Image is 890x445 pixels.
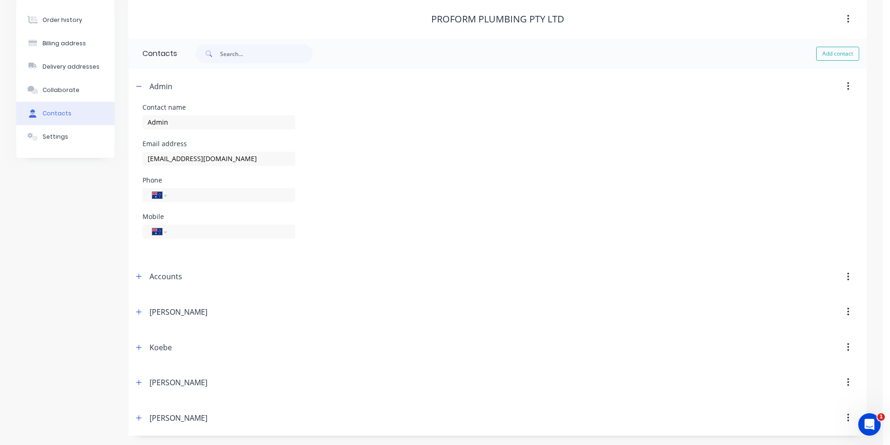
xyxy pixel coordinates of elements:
div: Delivery addresses [43,63,100,71]
button: Contacts [16,102,114,125]
div: [PERSON_NAME] [150,377,207,388]
button: Add contact [816,47,859,61]
div: [PERSON_NAME] [150,306,207,318]
div: Contacts [128,39,177,69]
div: Collaborate [43,86,79,94]
div: Proform Plumbing Pty Ltd [431,14,564,25]
div: Phone [142,177,295,184]
button: Delivery addresses [16,55,114,78]
input: Search... [220,44,313,63]
div: Billing address [43,39,86,48]
iframe: Intercom live chat [858,413,881,436]
div: Admin [150,81,172,92]
div: Mobile [142,213,295,220]
div: Accounts [150,271,182,282]
div: Settings [43,133,68,141]
span: 1 [877,413,885,421]
div: Email address [142,141,295,147]
button: Collaborate [16,78,114,102]
button: Billing address [16,32,114,55]
div: Order history [43,16,82,24]
div: [PERSON_NAME] [150,412,207,424]
div: Contact name [142,104,295,111]
button: Order history [16,8,114,32]
button: Settings [16,125,114,148]
div: Contacts [43,109,71,118]
div: Koebe [150,342,172,353]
